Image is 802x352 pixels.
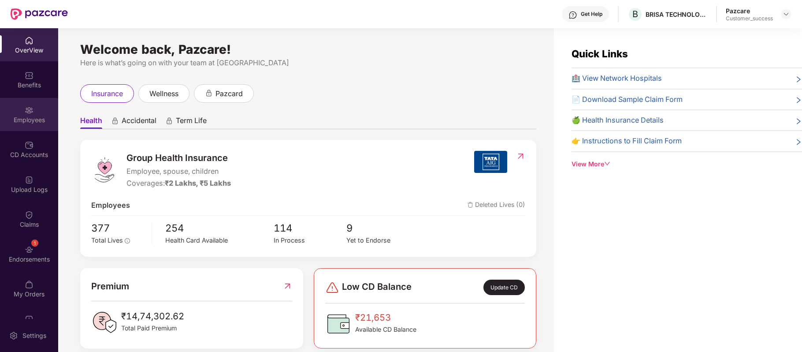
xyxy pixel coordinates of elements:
span: Total Lives [91,236,123,244]
div: Pazcare [726,7,773,15]
div: Here is what’s going on with your team at [GEOGRAPHIC_DATA] [80,57,536,68]
span: 📄 Download Sample Claim Form [572,94,683,105]
span: Accidental [122,116,156,129]
span: Term Life [176,116,207,129]
img: svg+xml;base64,PHN2ZyBpZD0iVXBkYXRlZCIgeG1sbnM9Imh0dHA6Ly93d3cudzMub3JnLzIwMDAvc3ZnIiB3aWR0aD0iMj... [25,315,33,324]
span: right [795,116,802,126]
div: Yet to Endorse [346,236,419,246]
img: svg+xml;base64,PHN2ZyBpZD0iRGFuZ2VyLTMyeDMyIiB4bWxucz0iaHR0cDovL3d3dy53My5vcmcvMjAwMC9zdmciIHdpZH... [325,281,339,295]
span: 377 [91,220,145,236]
img: svg+xml;base64,PHN2ZyBpZD0iQmVuZWZpdHMiIHhtbG5zPSJodHRwOi8vd3d3LnczLm9yZy8yMDAwL3N2ZyIgd2lkdGg9Ij... [25,71,33,80]
span: 👉 Instructions to Fill Claim Form [572,135,682,146]
img: svg+xml;base64,PHN2ZyBpZD0iRW1wbG95ZWVzIiB4bWxucz0iaHR0cDovL3d3dy53My5vcmcvMjAwMC9zdmciIHdpZHRoPS... [25,106,33,115]
img: svg+xml;base64,PHN2ZyBpZD0iQ2xhaW0iIHhtbG5zPSJodHRwOi8vd3d3LnczLm9yZy8yMDAwL3N2ZyIgd2lkdGg9IjIwIi... [25,210,33,219]
img: svg+xml;base64,PHN2ZyBpZD0iRHJvcGRvd24tMzJ4MzIiIHhtbG5zPSJodHRwOi8vd3d3LnczLm9yZy8yMDAwL3N2ZyIgd2... [783,11,790,18]
span: Quick Links [572,48,628,60]
span: Employees [91,200,130,211]
span: ₹21,653 [355,311,416,325]
img: New Pazcare Logo [11,8,68,20]
div: BRISA TECHNOLOGIES PRIVATE LIMITED [646,10,707,19]
div: animation [111,117,119,125]
img: PaidPremiumIcon [91,309,118,336]
img: RedirectIcon [516,152,525,161]
span: ₹14,74,302.62 [121,309,184,323]
span: Total Paid Premium [121,323,184,333]
div: In Process [274,236,346,246]
div: Health Card Available [165,236,274,246]
div: View More [572,159,802,169]
div: Welcome back, Pazcare! [80,46,536,53]
div: Coverages: [126,178,231,189]
img: svg+xml;base64,PHN2ZyBpZD0iSGVscC0zMngzMiIgeG1sbnM9Imh0dHA6Ly93d3cudzMub3JnLzIwMDAvc3ZnIiB3aWR0aD... [568,11,577,19]
span: right [795,137,802,146]
img: deleteIcon [468,202,473,208]
span: Deleted Lives (0) [468,200,525,211]
span: pazcard [215,88,243,99]
span: right [795,75,802,84]
span: 114 [274,220,346,236]
span: Group Health Insurance [126,151,231,165]
div: 1 [31,240,38,247]
span: Employee, spouse, children [126,166,231,177]
img: svg+xml;base64,PHN2ZyBpZD0iQ0RfQWNjb3VudHMiIGRhdGEtbmFtZT0iQ0QgQWNjb3VudHMiIHhtbG5zPSJodHRwOi8vd3... [25,141,33,150]
span: B [632,9,638,19]
img: logo [91,157,118,183]
div: Settings [20,331,49,340]
img: svg+xml;base64,PHN2ZyBpZD0iSG9tZSIgeG1sbnM9Imh0dHA6Ly93d3cudzMub3JnLzIwMDAvc3ZnIiB3aWR0aD0iMjAiIG... [25,36,33,45]
div: animation [165,117,173,125]
span: Health [80,116,102,129]
span: Premium [91,279,129,293]
img: RedirectIcon [283,279,292,293]
span: down [604,161,610,167]
div: animation [205,89,213,97]
span: info-circle [125,238,130,243]
span: 9 [346,220,419,236]
span: right [795,96,802,105]
div: Customer_success [726,15,773,22]
img: svg+xml;base64,PHN2ZyBpZD0iU2V0dGluZy0yMHgyMCIgeG1sbnM9Imh0dHA6Ly93d3cudzMub3JnLzIwMDAvc3ZnIiB3aW... [9,331,18,340]
span: Low CD Balance [342,280,412,295]
span: 🍏 Health Insurance Details [572,115,664,126]
img: insurerIcon [474,151,507,173]
span: ₹2 Lakhs, ₹5 Lakhs [165,179,231,187]
span: Available CD Balance [355,325,416,334]
span: wellness [149,88,178,99]
img: svg+xml;base64,PHN2ZyBpZD0iRW5kb3JzZW1lbnRzIiB4bWxucz0iaHR0cDovL3d3dy53My5vcmcvMjAwMC9zdmciIHdpZH... [25,245,33,254]
img: svg+xml;base64,PHN2ZyBpZD0iVXBsb2FkX0xvZ3MiIGRhdGEtbmFtZT0iVXBsb2FkIExvZ3MiIHhtbG5zPSJodHRwOi8vd3... [25,176,33,184]
div: Update CD [483,280,525,295]
img: CDBalanceIcon [325,311,352,337]
span: insurance [91,88,123,99]
span: 254 [165,220,274,236]
img: svg+xml;base64,PHN2ZyBpZD0iTXlfT3JkZXJzIiBkYXRhLW5hbWU9Ik15IE9yZGVycyIgeG1sbnM9Imh0dHA6Ly93d3cudz... [25,280,33,289]
span: 🏥 View Network Hospitals [572,73,662,84]
div: Get Help [581,11,602,18]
